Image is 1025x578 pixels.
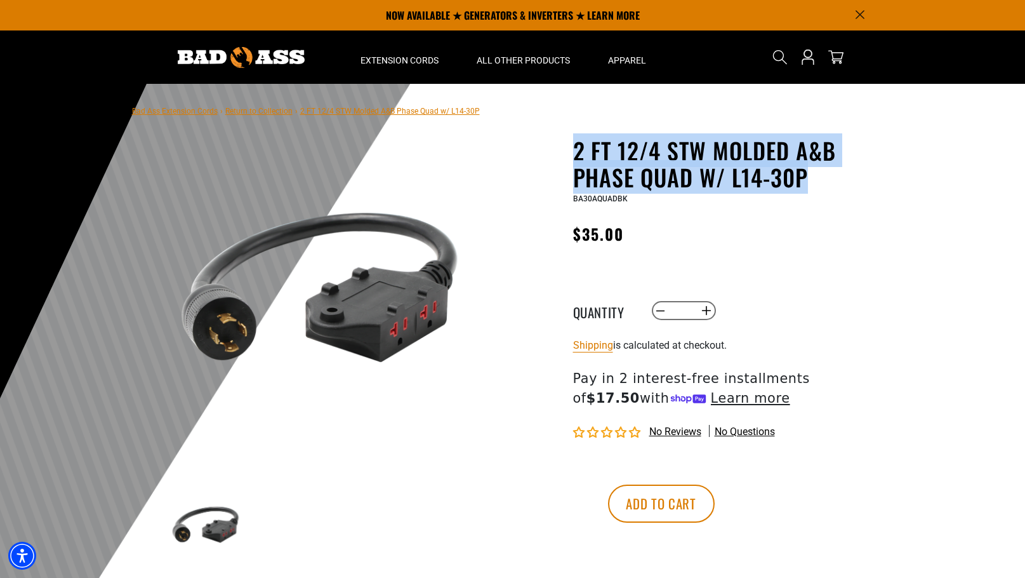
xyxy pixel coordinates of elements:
span: No reviews [649,426,701,438]
a: Bad Ass Extension Cords [132,107,218,116]
span: 0.00 stars [573,427,643,439]
summary: Extension Cords [341,30,458,84]
a: Shipping [573,339,613,351]
a: cart [826,50,846,65]
summary: All Other Products [458,30,589,84]
a: Return to Collection [225,107,293,116]
span: All Other Products [477,55,570,66]
span: › [220,107,223,116]
div: Accessibility Menu [8,542,36,570]
div: is calculated at checkout. [573,337,884,354]
span: Apparel [608,55,646,66]
img: Bad Ass Extension Cords [178,47,305,68]
summary: Search [770,47,790,67]
summary: Apparel [589,30,665,84]
label: Quantity [573,302,637,319]
span: BA30AQUADBK [573,194,628,203]
button: Add to cart [608,485,715,523]
span: No questions [715,425,775,439]
span: › [295,107,298,116]
h1: 2 FT 12/4 STW Molded A&B Phase Quad w/ L14-30P [573,137,884,191]
span: 2 FT 12/4 STW Molded A&B Phase Quad w/ L14-30P [300,107,480,116]
span: Extension Cords [360,55,439,66]
nav: breadcrumbs [132,103,480,118]
span: $35.00 [573,222,624,245]
a: Open this option [798,30,818,84]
